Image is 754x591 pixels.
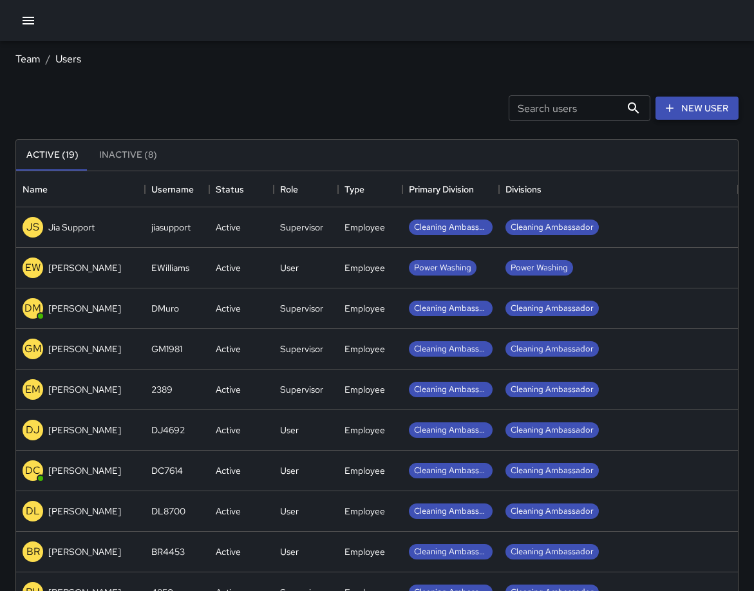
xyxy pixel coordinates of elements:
li: / [46,52,50,67]
span: Cleaning Ambassador [409,384,493,396]
div: Employee [344,342,385,355]
span: Cleaning Ambassador [409,303,493,315]
div: Username [145,171,209,207]
span: Cleaning Ambassador [409,424,493,436]
div: Role [280,171,298,207]
p: Jia Support [48,221,95,234]
div: Active [216,505,241,518]
div: Employee [344,464,385,477]
span: Cleaning Ambassador [505,343,599,355]
p: DJ [26,422,40,438]
span: Power Washing [409,262,476,274]
div: Employee [344,424,385,436]
div: Active [216,261,241,274]
div: User [280,545,299,558]
div: Primary Division [409,171,474,207]
div: Username [151,171,194,207]
div: Name [16,171,145,207]
div: Supervisor [280,342,323,355]
span: Cleaning Ambassador [409,505,493,518]
span: Cleaning Ambassador [505,465,599,477]
span: Cleaning Ambassador [505,221,599,234]
span: Cleaning Ambassador [505,303,599,315]
div: Status [209,171,274,207]
p: DC [25,463,41,478]
span: Cleaning Ambassador [505,424,599,436]
div: Employee [344,505,385,518]
div: EWilliams [151,261,189,274]
div: jiasupport [151,221,191,234]
div: Type [344,171,364,207]
div: Active [216,464,241,477]
a: Users [55,52,81,66]
span: Power Washing [505,262,573,274]
p: DL [26,503,40,519]
div: Divisions [505,171,542,207]
p: [PERSON_NAME] [48,383,121,396]
p: EM [25,382,41,397]
p: BR [26,544,40,559]
span: Cleaning Ambassador [505,505,599,518]
div: DMuro [151,302,179,315]
div: Employee [344,261,385,274]
div: DL8700 [151,505,185,518]
p: [PERSON_NAME] [48,302,121,315]
p: [PERSON_NAME] [48,424,121,436]
div: Employee [344,302,385,315]
p: JS [26,220,39,235]
div: Employee [344,383,385,396]
div: DC7614 [151,464,183,477]
a: New User [655,97,739,120]
div: Active [216,342,241,355]
div: Active [216,424,241,436]
span: Cleaning Ambassador [505,384,599,396]
span: Cleaning Ambassador [409,221,493,234]
span: Cleaning Ambassador [409,546,493,558]
div: DJ4692 [151,424,185,436]
p: [PERSON_NAME] [48,545,121,558]
div: Supervisor [280,221,323,234]
span: Cleaning Ambassador [505,546,599,558]
div: Status [216,171,244,207]
a: Team [15,52,41,66]
div: Name [23,171,48,207]
p: [PERSON_NAME] [48,505,121,518]
div: Employee [344,221,385,234]
div: User [280,505,299,518]
button: Active (19) [16,140,89,171]
p: EW [25,260,41,276]
span: Cleaning Ambassador [409,343,493,355]
div: Supervisor [280,383,323,396]
p: DM [24,301,41,316]
p: [PERSON_NAME] [48,342,121,355]
div: Supervisor [280,302,323,315]
p: GM [24,341,42,357]
div: BR4453 [151,545,185,558]
div: User [280,424,299,436]
div: Active [216,545,241,558]
button: Inactive (8) [89,140,167,171]
p: [PERSON_NAME] [48,261,121,274]
div: Active [216,302,241,315]
div: Active [216,221,241,234]
div: User [280,464,299,477]
div: Type [338,171,402,207]
span: Cleaning Ambassador [409,465,493,477]
p: [PERSON_NAME] [48,464,121,477]
div: Role [274,171,338,207]
div: Primary Division [402,171,499,207]
div: GM1981 [151,342,182,355]
div: 2389 [151,383,173,396]
div: Employee [344,545,385,558]
div: Divisions [499,171,738,207]
div: Active [216,383,241,396]
div: User [280,261,299,274]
